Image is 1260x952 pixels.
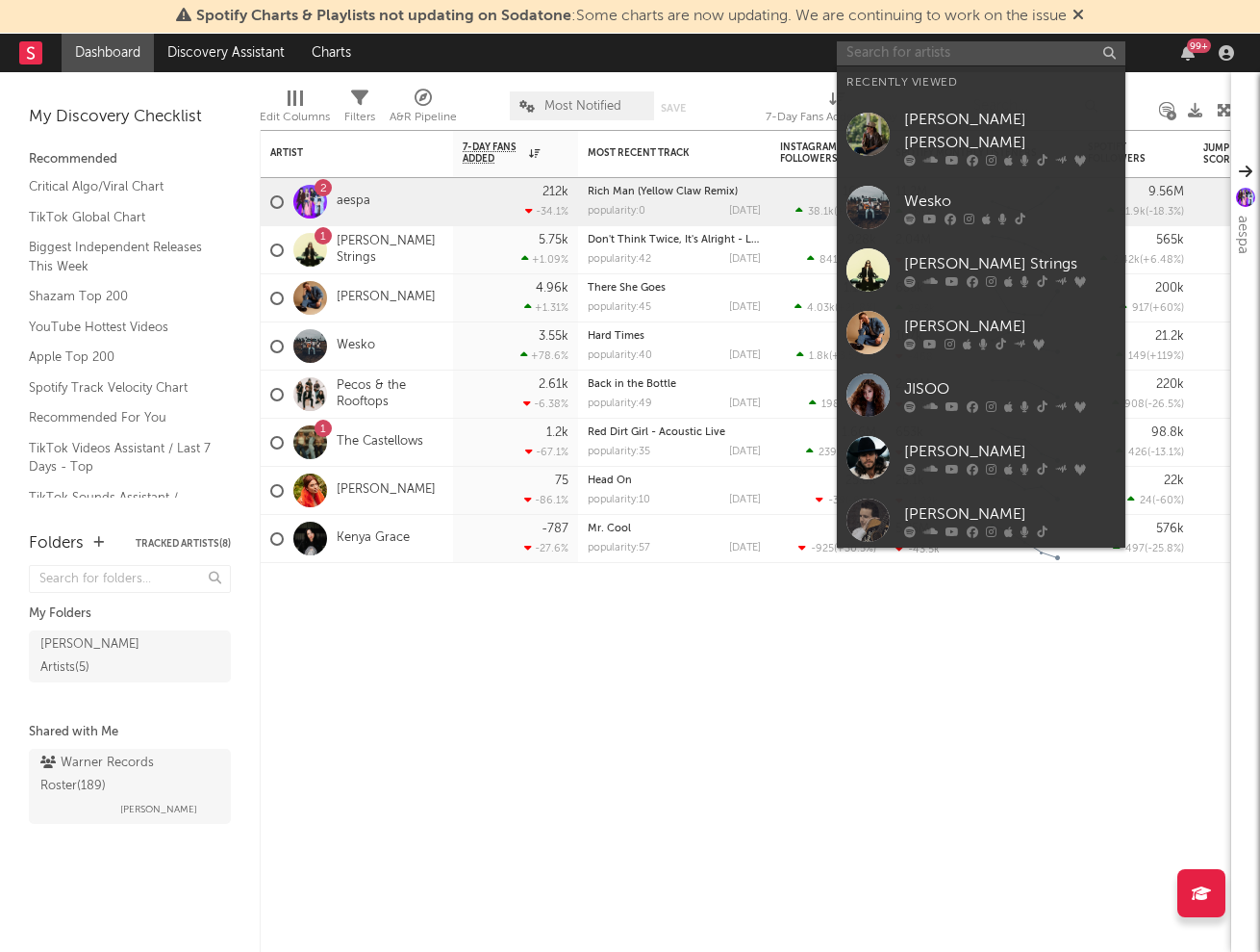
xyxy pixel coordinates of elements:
[29,565,231,593] input: Search for folders...
[120,798,197,821] span: [PERSON_NAME]
[1148,186,1184,198] div: 9.56M
[837,301,1125,364] a: [PERSON_NAME]
[1072,9,1084,24] span: Dismiss
[729,447,761,457] div: [DATE]
[1140,496,1152,506] span: 24
[521,253,568,266] div: +1.09 %
[1147,544,1181,554] span: -25.8 %
[729,206,761,217] div: [DATE]
[29,749,231,824] a: Warner Records Roster(189)[PERSON_NAME]
[29,317,212,338] a: YouTube Hottest Videos
[29,532,84,555] div: Folders
[1112,398,1184,410] div: ( )
[260,82,330,138] div: Edit Columns
[1143,255,1181,266] span: +6.48 %
[828,496,845,506] span: -39
[1203,142,1251,166] div: Jump Score
[837,99,1125,176] a: [PERSON_NAME] [PERSON_NAME]
[1155,282,1184,295] div: 200k
[811,544,834,554] span: -925
[588,302,651,313] div: popularity: 45
[29,207,212,228] a: TikTok Global Chart
[1156,234,1184,246] div: 565k
[520,349,568,362] div: +78.6 %
[1107,205,1184,218] div: ( )
[588,187,761,197] div: Rich Man (Yellow Claw Remix)
[807,303,835,314] span: 4.03k
[1113,255,1140,266] span: 2.42k
[1155,496,1181,506] span: -60 %
[524,542,568,554] div: -27.6 %
[796,349,876,362] div: ( )
[344,82,375,138] div: Filters
[837,364,1125,426] a: JISOO
[40,752,214,798] div: Warner Records Roster ( 189 )
[819,255,838,266] span: 841
[588,187,738,197] a: Rich Man (Yellow Claw Remix)
[588,476,632,486] a: Head On
[1120,207,1146,218] span: 51.9k
[588,147,732,159] div: Most Recent Track
[544,100,621,113] span: Most Notified
[837,239,1125,301] a: [PERSON_NAME] Strings
[588,283,761,294] div: There She Goes
[895,543,940,555] div: -43.5k
[729,399,761,409] div: [DATE]
[1147,399,1181,410] span: -26.5 %
[539,378,568,391] div: 2.61k
[524,494,568,506] div: -86.1 %
[808,207,834,218] span: 38.1k
[798,542,876,554] div: ( )
[832,351,873,362] span: +3.57k %
[1116,349,1184,362] div: ( )
[904,190,1116,213] div: Wesko
[539,234,568,246] div: 5.75k
[1148,207,1181,218] span: -18.3 %
[337,193,370,210] a: aespa
[729,254,761,265] div: [DATE]
[837,426,1125,489] a: [PERSON_NAME]
[904,315,1116,338] div: [PERSON_NAME]
[806,446,876,458] div: ( )
[29,148,231,171] div: Recommended
[542,186,568,198] div: 212k
[588,447,650,457] div: popularity: 35
[837,544,873,554] span: +30.5 %
[588,524,761,534] div: Mr. Cool
[196,9,1067,24] span: : Some charts are now updating. We are continuing to work on the issue
[795,205,876,218] div: ( )
[337,434,423,450] a: The Castellows
[1124,399,1145,410] span: 908
[29,407,212,428] a: Recommended For You
[29,487,212,527] a: TikTok Sounds Assistant / [DATE] Fastest Risers
[344,106,375,129] div: Filters
[1149,351,1181,362] span: +119 %
[555,475,568,487] div: 75
[196,9,571,24] span: Spotify Charts & Playlists not updating on Sodatone
[390,82,457,138] div: A&R Pipeline
[62,34,154,72] a: Dashboard
[1127,494,1184,506] div: ( )
[524,301,568,314] div: +1.31 %
[588,543,650,553] div: popularity: 57
[1113,542,1184,554] div: ( )
[1132,303,1149,314] span: 917
[766,82,910,138] div: 7-Day Fans Added (7-Day Fans Added)
[546,426,568,439] div: 1.2k
[29,106,231,129] div: My Discovery Checklist
[904,377,1116,400] div: JISOO
[1125,544,1145,554] span: 497
[1155,330,1184,343] div: 21.2k
[337,290,436,306] a: [PERSON_NAME]
[661,103,686,114] button: Save
[729,350,761,361] div: [DATE]
[821,399,840,410] span: 198
[837,489,1125,552] a: [PERSON_NAME]
[154,34,298,72] a: Discovery Assistant
[1116,446,1184,458] div: ( )
[536,282,568,295] div: 4.96k
[1164,475,1184,487] div: 22k
[588,283,666,294] a: There She Goes
[337,234,443,267] a: [PERSON_NAME] Strings
[816,494,876,506] div: ( )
